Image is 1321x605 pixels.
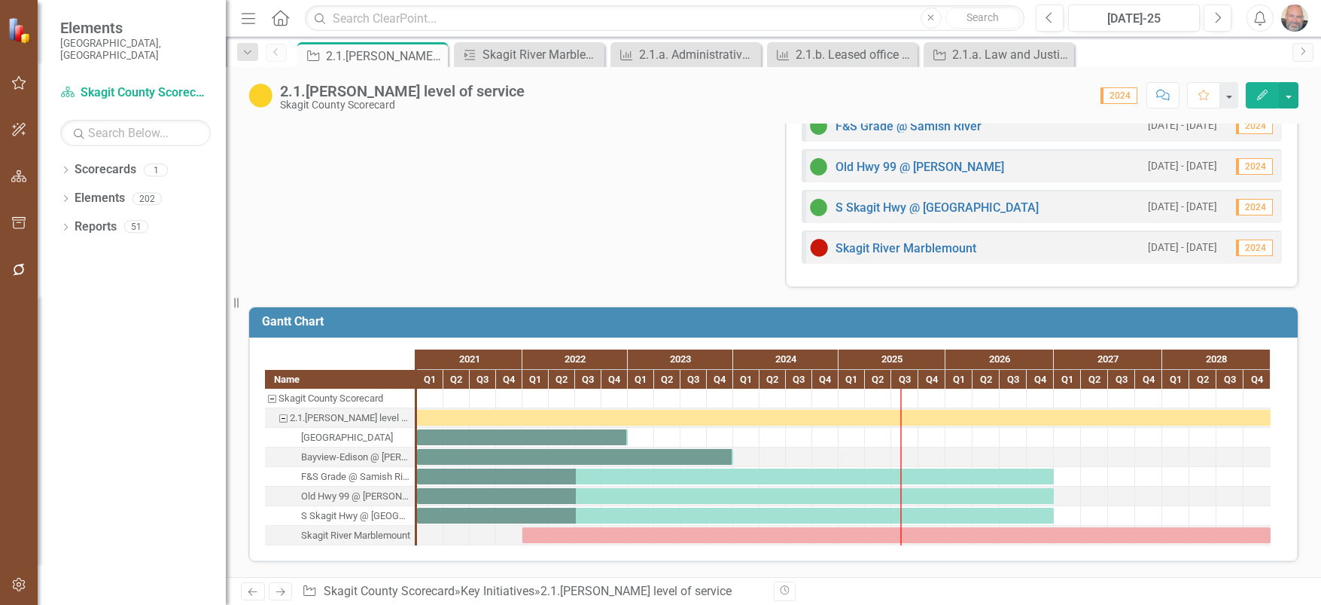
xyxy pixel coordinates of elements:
[1081,370,1108,390] div: Q2
[279,389,383,408] div: Skagit County Scorecard
[891,370,918,390] div: Q3
[265,487,415,506] div: Old Hwy 99 @ Thomas Cr
[836,241,976,255] a: Skagit River Marblemount
[305,5,1024,32] input: Search ClearPoint...
[1148,240,1217,255] small: [DATE] - [DATE]
[614,45,757,64] a: 2.1.a. Administrative office space
[1148,200,1217,214] small: [DATE] - [DATE]
[707,370,733,390] div: Q4
[417,449,733,465] div: Task: Start date: 2021-01-01 End date: 2023-12-31
[458,45,601,64] a: Skagit River Marblemount
[417,370,443,390] div: Q1
[1162,370,1189,390] div: Q1
[265,448,415,467] div: Bayview-Edison @ Joe Leary
[8,17,34,43] img: ClearPoint Strategy
[628,370,654,390] div: Q1
[1135,370,1162,390] div: Q4
[601,370,628,390] div: Q4
[417,488,1054,504] div: Task: Start date: 2021-01-01 End date: 2026-12-31
[443,370,470,390] div: Q2
[265,506,415,526] div: S Skagit Hwy @ Mill Creek
[417,508,1054,524] div: Task: Start date: 2021-01-01 End date: 2026-12-31
[522,350,628,369] div: 2022
[759,370,786,390] div: Q2
[60,84,211,102] a: Skagit County Scorecard
[1054,350,1162,369] div: 2027
[1281,5,1308,32] button: Ken Hansen
[1216,370,1243,390] div: Q3
[522,370,549,390] div: Q1
[496,370,522,390] div: Q4
[836,200,1039,215] a: S Skagit Hwy @ [GEOGRAPHIC_DATA]
[265,506,415,526] div: Task: Start date: 2021-01-01 End date: 2026-12-31
[60,19,211,37] span: Elements
[265,487,415,506] div: Task: Start date: 2021-01-01 End date: 2026-12-31
[810,239,828,257] img: Below Plan
[810,198,828,216] img: On Target
[265,408,415,428] div: 2.1.e. Bridges level of service
[60,37,211,62] small: [GEOGRAPHIC_DATA], [GEOGRAPHIC_DATA]
[302,583,762,600] div: » »
[290,408,410,428] div: 2.1.[PERSON_NAME] level of service
[75,161,136,179] a: Scorecards
[265,408,415,428] div: Task: Start date: 2021-01-01 End date: 2028-12-31
[301,428,393,448] div: [GEOGRAPHIC_DATA]
[839,350,945,369] div: 2025
[810,117,828,135] img: On Target
[810,157,828,176] img: On Target
[75,190,125,207] a: Elements
[461,584,534,598] a: Key Initiatives
[280,83,525,99] div: 2.1.[PERSON_NAME] level of service
[945,370,972,390] div: Q1
[575,370,601,390] div: Q3
[1236,158,1273,175] span: 2024
[417,350,522,369] div: 2021
[1073,10,1195,28] div: [DATE]-25
[262,315,1290,328] h3: Gantt Chart
[1027,370,1054,390] div: Q4
[1108,370,1135,390] div: Q3
[470,370,496,390] div: Q3
[540,584,732,598] div: 2.1.[PERSON_NAME] level of service
[680,370,707,390] div: Q3
[265,370,415,389] div: Name
[1100,87,1137,104] span: 2024
[482,45,601,64] div: Skagit River Marblemount
[417,429,628,445] div: Task: Start date: 2021-01-01 End date: 2022-12-31
[1236,118,1273,134] span: 2024
[265,526,415,545] div: Task: Start date: 2022-01-01 End date: 2028-12-31
[836,160,1004,174] a: Old Hwy 99 @ [PERSON_NAME]
[771,45,914,64] a: 2.1.b. Leased office space
[1148,159,1217,173] small: [DATE] - [DATE]
[786,370,812,390] div: Q3
[733,370,759,390] div: Q1
[639,45,757,64] div: 2.1.a. Administrative office space
[265,526,415,545] div: Skagit River Marblemount
[301,526,410,545] div: Skagit River Marblemount
[265,428,415,448] div: Task: Start date: 2021-01-01 End date: 2022-12-31
[301,487,410,506] div: Old Hwy 99 @ [PERSON_NAME]
[75,218,117,236] a: Reports
[248,84,272,108] img: Caution
[301,467,410,487] div: F&S Grade @ Samish River
[280,99,525,111] div: Skagit County Scorecard
[265,389,415,408] div: Skagit County Scorecard
[733,350,839,369] div: 2024
[1243,370,1271,390] div: Q4
[417,469,1054,484] div: Task: Start date: 2021-01-01 End date: 2026-12-31
[865,370,891,390] div: Q2
[144,163,168,176] div: 1
[972,370,1000,390] div: Q2
[417,410,1271,426] div: Task: Start date: 2021-01-01 End date: 2028-12-31
[966,11,999,23] span: Search
[654,370,680,390] div: Q2
[1236,240,1273,256] span: 2024
[1000,370,1027,390] div: Q3
[1148,118,1217,133] small: [DATE] - [DATE]
[918,370,945,390] div: Q4
[124,221,148,234] div: 51
[301,448,410,467] div: Bayview-Edison @ [PERSON_NAME]
[1054,370,1081,390] div: Q1
[1236,199,1273,215] span: 2024
[945,350,1054,369] div: 2026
